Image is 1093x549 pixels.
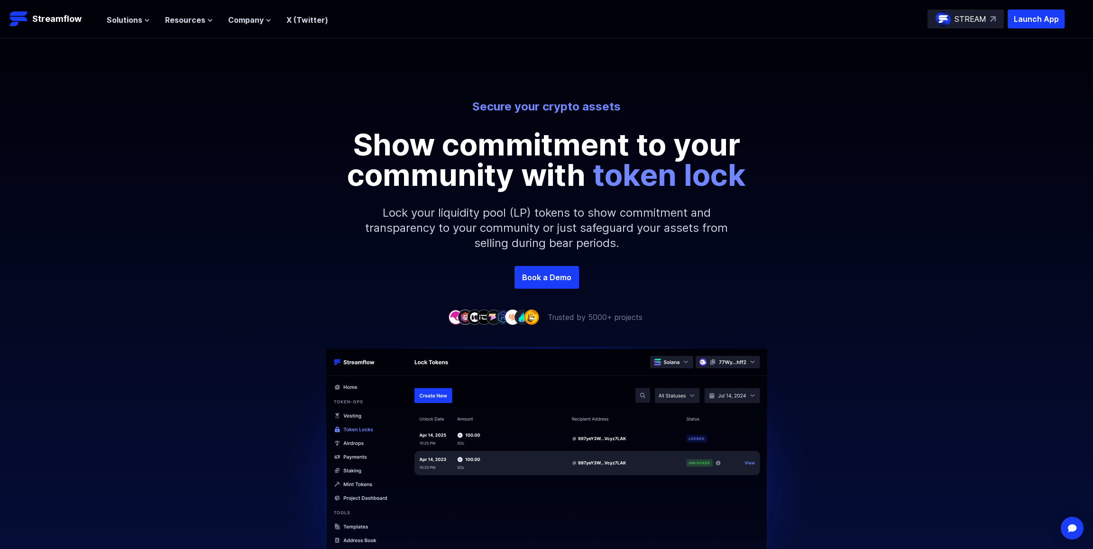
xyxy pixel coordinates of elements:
[228,14,271,26] button: Company
[107,14,150,26] button: Solutions
[477,310,492,324] img: company-4
[458,310,473,324] img: company-2
[1008,9,1065,28] button: Launch App
[990,16,996,22] img: top-right-arrow.svg
[284,99,809,114] p: Secure your crypto assets
[9,9,97,28] a: Streamflow
[593,156,746,193] span: token lock
[333,129,760,190] p: Show commitment to your community with
[165,14,213,26] button: Resources
[448,310,463,324] img: company-1
[514,266,579,289] a: Book a Demo
[928,9,1004,28] a: STREAM
[286,15,328,25] a: X (Twitter)
[514,310,530,324] img: company-8
[107,14,142,26] span: Solutions
[486,310,501,324] img: company-5
[505,310,520,324] img: company-7
[496,310,511,324] img: company-6
[1061,517,1084,540] div: Open Intercom Messenger
[548,311,643,323] p: Trusted by 5000+ projects
[228,14,264,26] span: Company
[9,9,28,28] img: Streamflow Logo
[467,310,482,324] img: company-3
[936,11,951,27] img: streamflow-logo-circle.png
[165,14,205,26] span: Resources
[955,13,986,25] p: STREAM
[343,190,751,266] p: Lock your liquidity pool (LP) tokens to show commitment and transparency to your community or jus...
[32,12,82,26] p: Streamflow
[524,310,539,324] img: company-9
